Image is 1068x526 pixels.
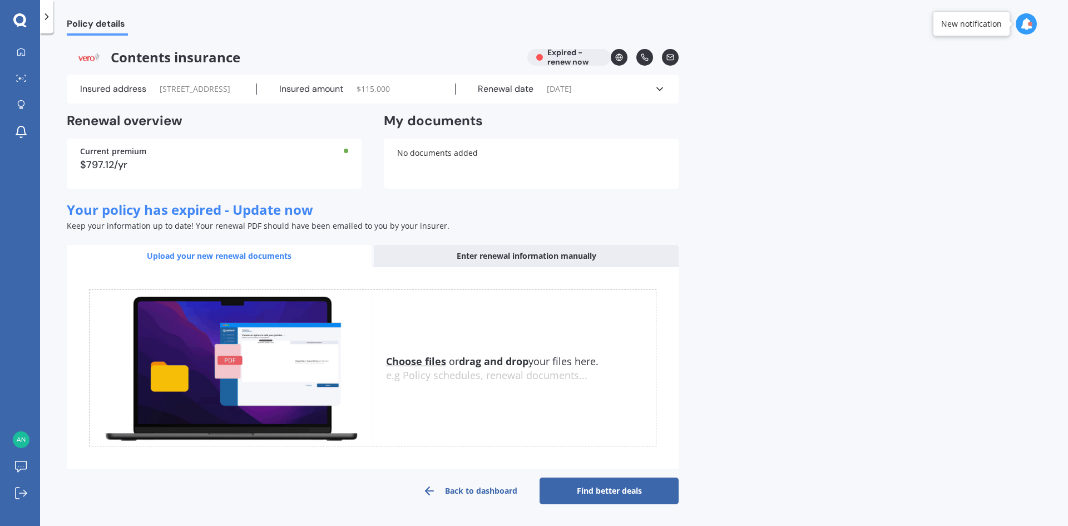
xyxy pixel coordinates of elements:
[547,83,572,95] span: [DATE]
[459,355,528,368] b: drag and drop
[384,112,483,130] h2: My documents
[357,83,390,95] span: $ 115,000
[941,18,1002,30] div: New notification
[279,83,343,95] label: Insured amount
[67,49,111,66] img: Vero.png
[478,83,533,95] label: Renewal date
[386,355,599,368] span: or your files here.
[80,160,348,170] div: $797.12/yr
[384,139,679,189] div: No documents added
[80,148,348,155] div: Current premium
[67,49,518,66] span: Contents insurance
[67,245,372,267] div: Upload your new renewal documents
[67,18,128,33] span: Policy details
[80,83,146,95] label: Insured address
[90,290,373,446] img: upload.de96410c8ce839c3fdd5.gif
[160,83,230,95] span: [STREET_ADDRESS]
[374,245,679,267] div: Enter renewal information manually
[400,478,540,504] a: Back to dashboard
[386,355,446,368] u: Choose files
[540,478,679,504] a: Find better deals
[67,112,362,130] h2: Renewal overview
[67,220,449,231] span: Keep your information up to date! Your renewal PDF should have been emailed to you by your insurer.
[67,200,313,219] span: Your policy has expired - Update now
[386,370,656,382] div: e.g Policy schedules, renewal documents...
[13,431,29,448] img: da3764696e1a7daddf39c51540877df7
